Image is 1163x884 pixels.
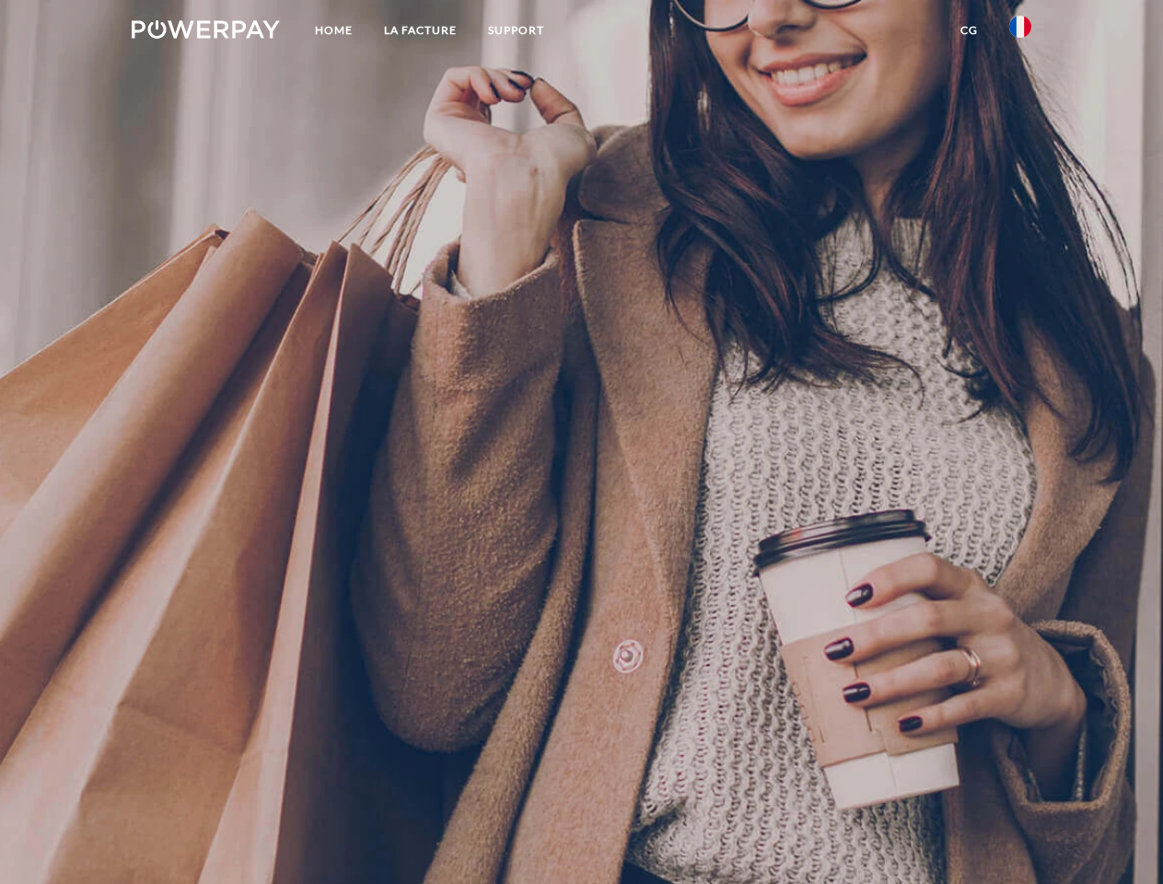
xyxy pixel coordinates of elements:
[299,14,368,47] a: Home
[368,14,472,47] a: LA FACTURE
[132,20,280,39] img: logo-powerpay-white.svg
[945,14,994,47] a: CG
[472,14,560,47] a: Support
[1009,16,1031,38] img: fr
